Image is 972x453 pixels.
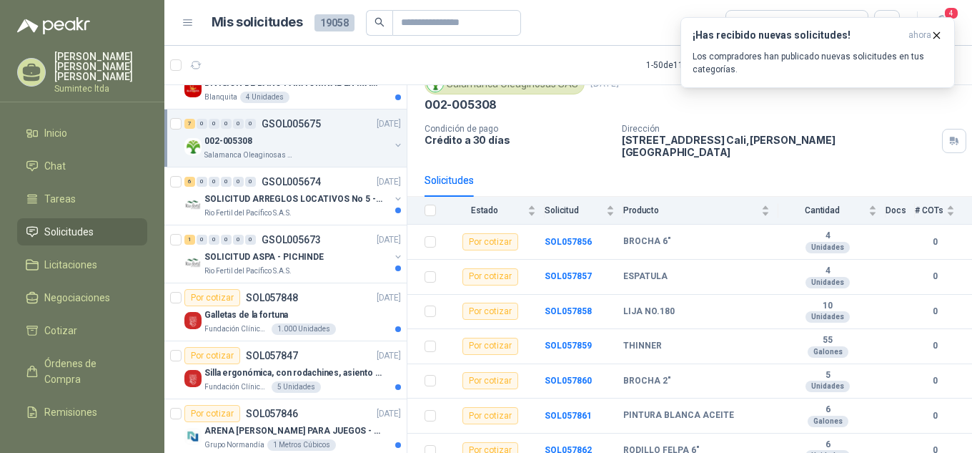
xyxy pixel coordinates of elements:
[375,17,385,27] span: search
[622,124,936,134] p: Dirección
[184,347,240,364] div: Por cotizar
[184,428,202,445] img: Company Logo
[204,308,288,322] p: Galletas de la fortuna
[545,411,592,421] a: SOL057861
[545,341,592,351] a: SOL057859
[204,92,237,103] p: Blanquita
[262,119,321,129] p: GSOL005675
[462,338,518,355] div: Por cotizar
[204,381,269,393] p: Fundación Clínica Shaio
[545,205,603,215] span: Solicitud
[233,119,244,129] div: 0
[184,115,404,161] a: 7 0 0 0 0 0 GSOL005675[DATE] Company Logo002-005308Salamanca Oleaginosas SAS
[245,177,256,187] div: 0
[245,235,256,245] div: 0
[197,235,207,245] div: 0
[164,283,407,341] a: Por cotizarSOL057848[DATE] Company LogoGalletas de la fortunaFundación Clínica Shaio1.000 Unidades
[54,52,147,82] p: [PERSON_NAME] [PERSON_NAME] [PERSON_NAME]
[425,124,610,134] p: Condición de pago
[246,293,298,303] p: SOL057848
[462,303,518,320] div: Por cotizar
[545,237,592,247] a: SOL057856
[915,270,955,283] b: 0
[778,335,877,346] b: 55
[623,197,778,225] th: Producto
[17,218,147,245] a: Solicitudes
[17,251,147,278] a: Licitaciones
[623,271,668,283] b: ESPATULA
[377,117,401,131] p: [DATE]
[808,346,848,358] div: Galones
[377,407,401,421] p: [DATE]
[204,150,294,161] p: Salamanca Oleaginosas SAS
[204,250,324,264] p: SOLICITUD ASPA - PICHINDE
[693,29,903,42] h3: ¡Has recibido nuevas solicitudes!
[17,17,90,34] img: Logo peakr
[212,12,303,33] h1: Mis solicitudes
[272,323,336,335] div: 1.000 Unidades
[204,323,269,335] p: Fundación Clínica Shaio
[462,372,518,389] div: Por cotizar
[805,381,850,392] div: Unidades
[184,119,195,129] div: 7
[246,351,298,361] p: SOL057847
[545,271,592,281] a: SOL057857
[240,92,289,103] div: 4 Unidades
[184,138,202,155] img: Company Logo
[425,172,474,188] div: Solicitudes
[805,311,850,323] div: Unidades
[805,242,850,253] div: Unidades
[886,197,915,225] th: Docs
[545,306,592,316] a: SOL057858
[204,424,382,438] p: ARENA [PERSON_NAME] PARA JUEGOS - SON [DEMOGRAPHIC_DATA].31 METROS CUBICOS
[204,439,264,451] p: Grupo Normandía
[233,177,244,187] div: 0
[184,177,195,187] div: 6
[778,404,877,416] b: 6
[184,173,404,219] a: 6 0 0 0 0 0 GSOL005674[DATE] Company LogoSOLICITUD ARREGLOS LOCATIVOS No 5 - PICHINDERio Fertil d...
[623,410,734,422] b: PINTURA BLANCA ACEITE
[623,306,675,318] b: LIJA NO.180
[204,208,292,219] p: Rio Fertil del Pacífico S.A.S.
[184,289,240,306] div: Por cotizar
[623,236,671,248] b: BROCHA 6"
[44,125,67,141] span: Inicio
[462,233,518,250] div: Por cotizar
[462,407,518,424] div: Por cotizar
[204,366,382,380] p: Silla ergonómica, con rodachines, asiento ajustable en altura, espaldar alto,
[915,339,955,353] b: 0
[164,341,407,399] a: Por cotizarSOL057847[DATE] Company LogoSilla ergonómica, con rodachines, asiento ajustable en alt...
[646,54,744,77] div: 1 - 50 de 11394
[915,374,955,388] b: 0
[778,230,877,242] b: 4
[204,135,252,148] p: 002-005308
[245,119,256,129] div: 0
[17,284,147,311] a: Negociaciones
[623,376,671,387] b: BROCHA 2"
[680,17,955,88] button: ¡Has recibido nuevas solicitudes!ahora Los compradores han publicado nuevas solicitudes en tus ca...
[778,370,877,381] b: 5
[197,177,207,187] div: 0
[778,266,877,277] b: 4
[44,158,66,174] span: Chat
[915,305,955,318] b: 0
[184,370,202,387] img: Company Logo
[17,317,147,344] a: Cotizar
[623,341,662,352] b: THINNER
[184,312,202,329] img: Company Logo
[314,14,354,31] span: 19058
[908,29,931,42] span: ahora
[44,356,134,387] span: Órdenes de Compra
[693,50,943,76] p: Los compradores han publicado nuevas solicitudes en tus categorías.
[929,10,955,36] button: 4
[778,197,886,225] th: Cantidad
[943,6,959,20] span: 4
[44,290,110,306] span: Negociaciones
[204,266,292,277] p: Rio Fertil del Pacífico S.A.S.
[44,224,94,240] span: Solicitudes
[197,119,207,129] div: 0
